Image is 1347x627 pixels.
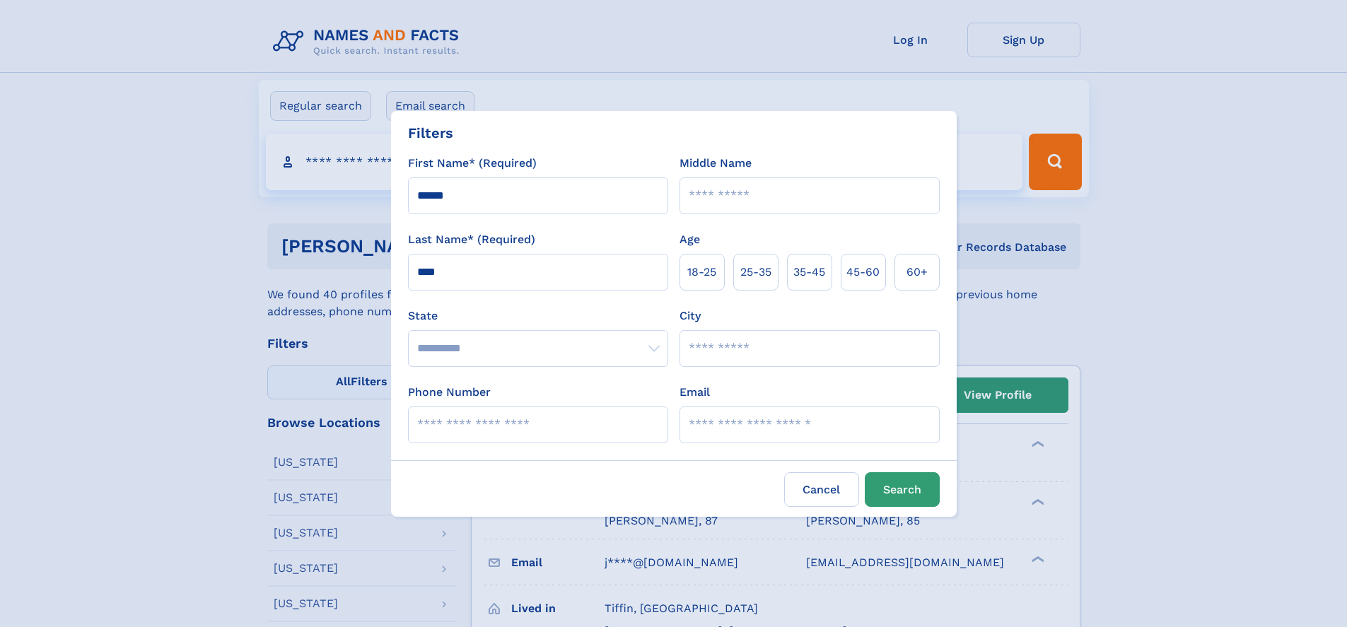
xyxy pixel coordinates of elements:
span: 18‑25 [687,264,716,281]
span: 45‑60 [846,264,880,281]
span: 25‑35 [740,264,771,281]
label: Phone Number [408,384,491,401]
label: First Name* (Required) [408,155,537,172]
label: City [680,307,701,324]
span: 35‑45 [793,264,825,281]
button: Search [865,472,940,507]
label: Cancel [784,472,859,507]
label: State [408,307,668,324]
label: Email [680,384,710,401]
label: Age [680,231,700,248]
label: Middle Name [680,155,752,172]
div: Filters [408,122,453,143]
label: Last Name* (Required) [408,231,535,248]
span: 60+ [906,264,928,281]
